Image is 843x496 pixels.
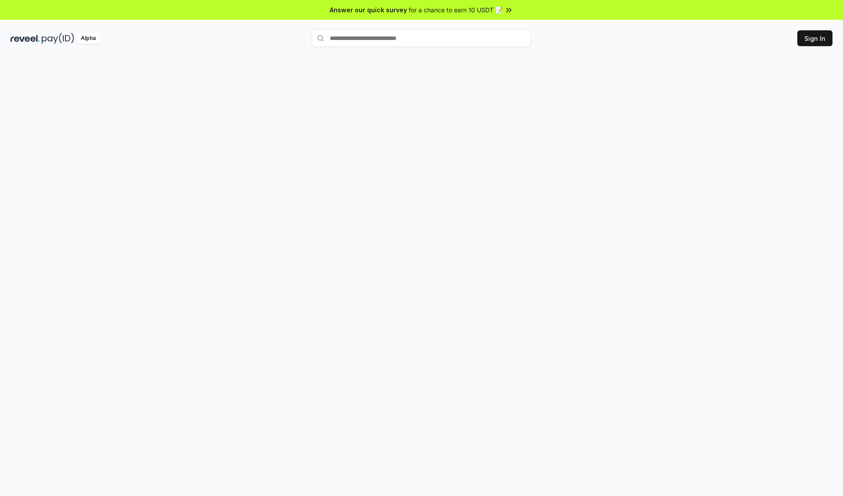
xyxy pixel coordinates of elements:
img: reveel_dark [11,33,40,44]
img: pay_id [42,33,74,44]
span: for a chance to earn 10 USDT 📝 [409,5,503,14]
button: Sign In [797,30,832,46]
div: Alpha [76,33,101,44]
span: Answer our quick survey [330,5,407,14]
